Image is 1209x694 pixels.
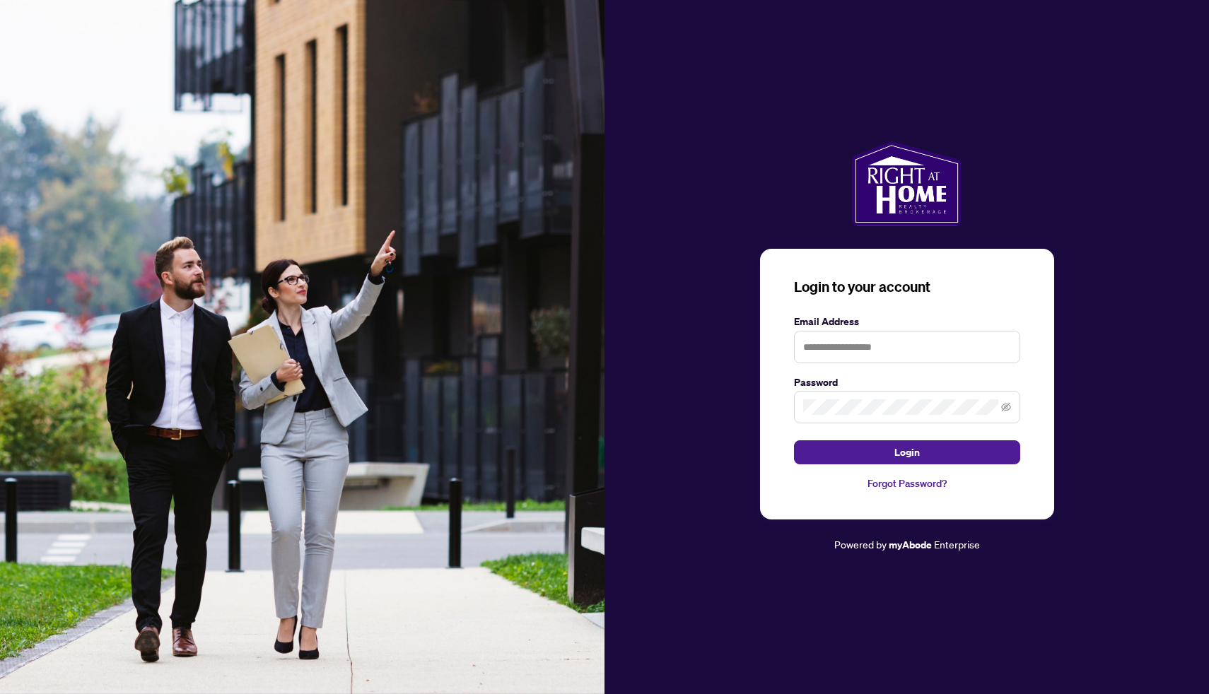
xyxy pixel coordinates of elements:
button: Login [794,440,1020,464]
a: myAbode [889,537,932,553]
span: Powered by [834,538,887,551]
span: Enterprise [934,538,980,551]
span: Login [894,441,920,464]
span: eye-invisible [1001,402,1011,412]
label: Password [794,375,1020,390]
label: Email Address [794,314,1020,329]
h3: Login to your account [794,277,1020,297]
img: ma-logo [852,141,962,226]
a: Forgot Password? [794,476,1020,491]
